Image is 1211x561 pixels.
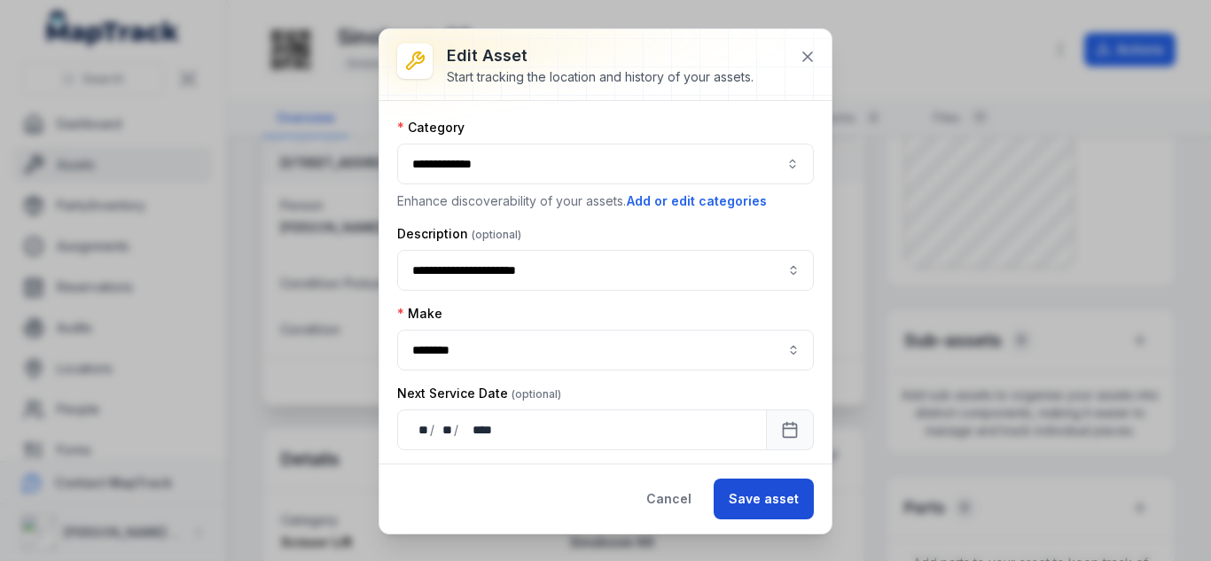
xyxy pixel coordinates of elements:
[397,305,442,323] label: Make
[397,191,814,211] p: Enhance discoverability of your assets.
[397,119,465,136] label: Category
[447,43,754,68] h3: Edit asset
[397,385,561,402] label: Next Service Date
[454,421,460,439] div: /
[397,250,814,291] input: asset-edit:description-label
[714,479,814,519] button: Save asset
[397,330,814,370] input: asset-edit:cf[9e2fc107-2520-4a87-af5f-f70990c66785]-label
[460,421,494,439] div: year,
[436,421,454,439] div: month,
[626,191,768,211] button: Add or edit categories
[631,479,707,519] button: Cancel
[447,68,754,86] div: Start tracking the location and history of your assets.
[412,421,430,439] div: day,
[430,421,436,439] div: /
[766,409,814,450] button: Calendar
[397,225,521,243] label: Description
